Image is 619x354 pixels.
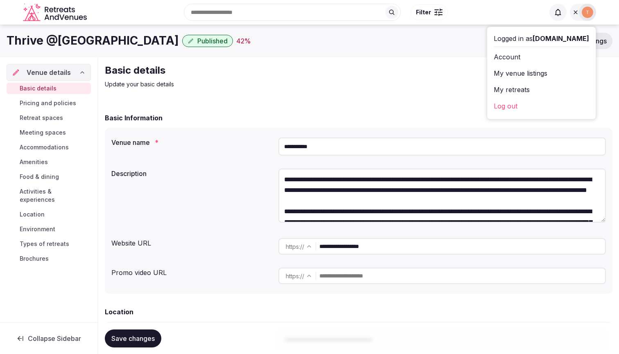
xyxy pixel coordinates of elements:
[105,307,133,317] h2: Location
[111,264,272,277] div: Promo video URL
[23,3,88,22] a: Visit the homepage
[7,238,91,250] a: Types of retreats
[7,223,91,235] a: Environment
[182,35,233,47] button: Published
[20,84,56,92] span: Basic details
[20,240,69,248] span: Types of retreats
[7,127,91,138] a: Meeting spaces
[236,36,251,46] button: 42%
[20,143,69,151] span: Accommodations
[7,97,91,109] a: Pricing and policies
[20,255,49,263] span: Brochures
[494,83,589,96] a: My retreats
[416,8,431,16] span: Filter
[7,209,91,220] a: Location
[7,83,91,94] a: Basic details
[7,253,91,264] a: Brochures
[105,64,380,77] h2: Basic details
[494,99,589,113] a: Log out
[105,329,161,347] button: Save changes
[23,3,88,22] svg: Retreats and Venues company logo
[111,334,155,343] span: Save changes
[111,170,272,177] label: Description
[27,68,71,77] span: Venue details
[7,142,91,153] a: Accommodations
[20,99,76,107] span: Pricing and policies
[494,34,589,43] div: Logged in as
[105,80,380,88] p: Update your basic details
[7,112,91,124] a: Retreat spaces
[20,225,55,233] span: Environment
[7,329,91,347] button: Collapse Sidebar
[111,139,272,146] label: Venue name
[197,37,228,45] span: Published
[7,33,179,49] h1: Thrive @[GEOGRAPHIC_DATA]
[533,34,589,43] span: [DOMAIN_NAME]
[28,334,81,343] span: Collapse Sidebar
[20,129,66,137] span: Meeting spaces
[111,235,272,248] div: Website URL
[582,7,593,18] img: thriveatgoa.com
[7,156,91,168] a: Amenities
[7,186,91,205] a: Activities & experiences
[20,173,59,181] span: Food & dining
[20,187,88,204] span: Activities & experiences
[105,113,163,123] h2: Basic Information
[20,210,45,219] span: Location
[20,114,63,122] span: Retreat spaces
[20,158,48,166] span: Amenities
[494,67,589,80] a: My venue listings
[236,36,251,46] div: 42 %
[7,171,91,183] a: Food & dining
[411,5,448,20] button: Filter
[494,50,589,63] a: Account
